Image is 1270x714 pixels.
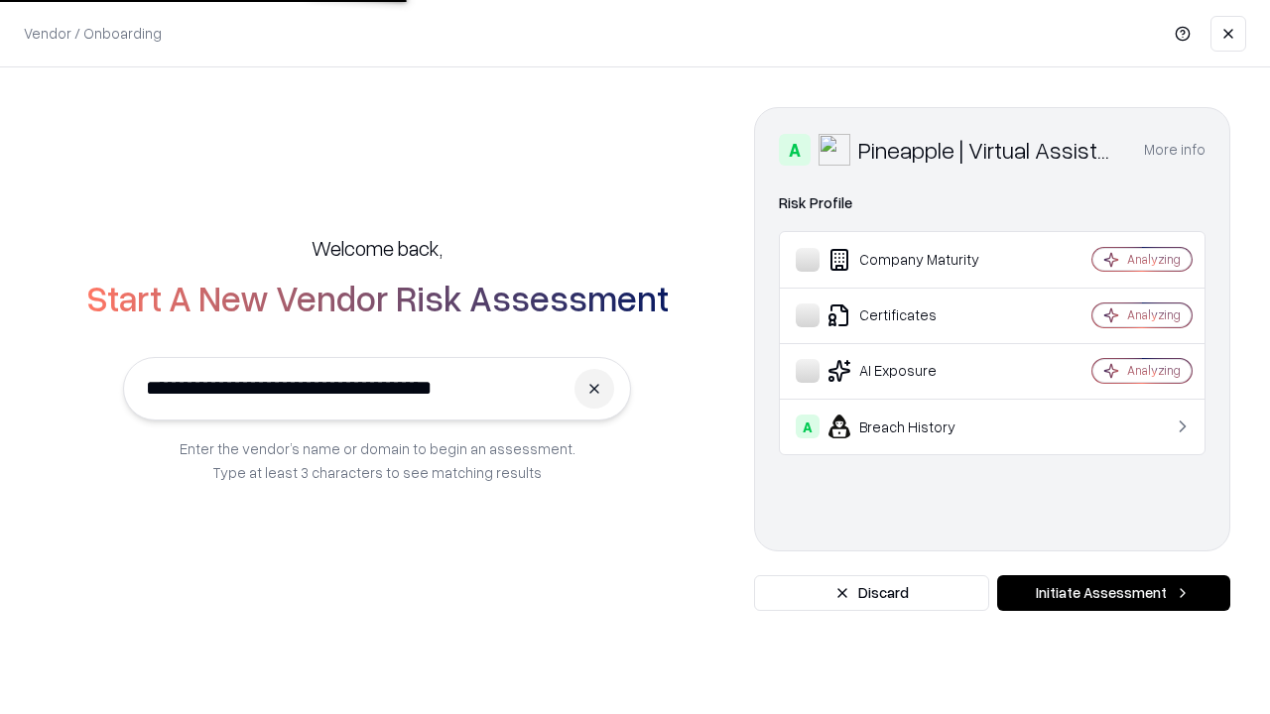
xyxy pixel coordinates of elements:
[1127,362,1181,379] div: Analyzing
[1127,306,1181,323] div: Analyzing
[858,134,1120,166] div: Pineapple | Virtual Assistant Agency
[1127,251,1181,268] div: Analyzing
[819,134,850,166] img: Pineapple | Virtual Assistant Agency
[754,575,989,611] button: Discard
[796,415,820,438] div: A
[997,575,1230,611] button: Initiate Assessment
[180,436,575,484] p: Enter the vendor’s name or domain to begin an assessment. Type at least 3 characters to see match...
[24,23,162,44] p: Vendor / Onboarding
[1144,132,1206,168] button: More info
[779,191,1206,215] div: Risk Profile
[312,234,443,262] h5: Welcome back,
[796,359,1033,383] div: AI Exposure
[796,248,1033,272] div: Company Maturity
[796,303,1033,327] div: Certificates
[796,415,1033,438] div: Breach History
[779,134,811,166] div: A
[86,278,669,317] h2: Start A New Vendor Risk Assessment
